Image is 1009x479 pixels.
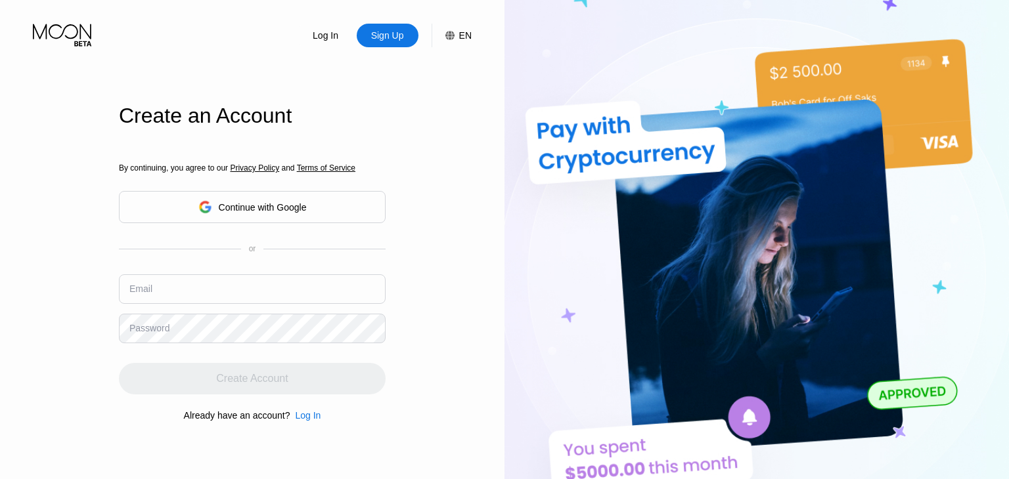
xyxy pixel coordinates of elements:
div: EN [459,30,472,41]
div: Log In [295,24,357,47]
div: Already have an account? [184,410,290,421]
span: and [279,163,297,173]
div: Create an Account [119,104,386,128]
div: Log In [295,410,321,421]
div: EN [432,24,472,47]
div: Log In [290,410,321,421]
span: Privacy Policy [230,163,279,173]
div: Log In [311,29,340,42]
span: Terms of Service [297,163,355,173]
div: Sign Up [370,29,405,42]
div: Continue with Google [119,191,386,223]
div: Continue with Google [219,202,307,213]
div: or [249,244,256,253]
div: Sign Up [357,24,418,47]
div: Email [129,283,152,294]
div: By continuing, you agree to our [119,163,386,173]
div: Password [129,323,169,333]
